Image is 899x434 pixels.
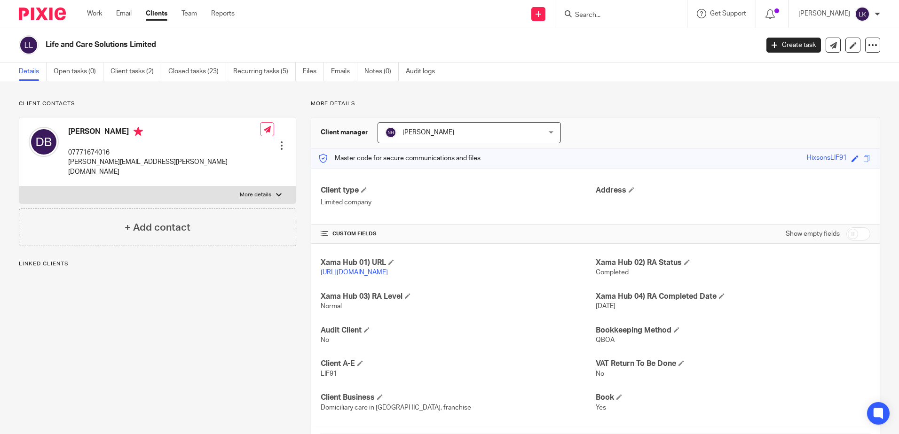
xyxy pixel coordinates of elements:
p: Linked clients [19,260,296,268]
h4: Client A-E [321,359,595,369]
a: Reports [211,9,235,18]
h4: Client type [321,186,595,195]
p: More details [240,191,271,199]
i: Primary [134,127,143,136]
a: Notes (0) [364,62,399,81]
span: [DATE] [596,303,615,310]
span: No [321,337,329,343]
input: Search [574,11,659,20]
a: Client tasks (2) [110,62,161,81]
a: Files [303,62,324,81]
img: svg%3E [29,127,59,157]
p: Limited company [321,198,595,207]
h4: Xama Hub 03) RA Level [321,292,595,302]
label: Show empty fields [786,229,840,239]
span: Normal [321,303,342,310]
p: [PERSON_NAME] [798,9,850,18]
a: Closed tasks (23) [168,62,226,81]
img: svg%3E [855,7,870,22]
p: Master code for secure communications and files [318,154,481,163]
a: Create task [766,38,821,53]
h4: Client Business [321,393,595,403]
h4: CUSTOM FIELDS [321,230,595,238]
p: More details [311,100,880,108]
img: svg%3E [385,127,396,138]
a: Audit logs [406,62,442,81]
h4: VAT Return To Be Done [596,359,870,369]
a: Emails [331,62,357,81]
span: Yes [596,404,606,411]
a: Details [19,62,47,81]
h4: Xama Hub 01) URL [321,258,595,268]
div: HixsonsLIF91 [807,153,847,164]
h4: Book [596,393,870,403]
h4: Xama Hub 04) RA Completed Date [596,292,870,302]
a: Clients [146,9,167,18]
h3: Client manager [321,128,368,137]
span: Completed [596,269,629,276]
a: Team [181,9,197,18]
a: Recurring tasks (5) [233,62,296,81]
img: svg%3E [19,35,39,55]
h2: Life and Care Solutions Limited [46,40,611,50]
h4: + Add contact [125,220,190,235]
h4: Address [596,186,870,195]
a: Work [87,9,102,18]
img: Pixie [19,8,66,20]
span: Get Support [710,10,746,17]
span: LIF91 [321,371,337,377]
a: Open tasks (0) [54,62,103,81]
h4: Audit Client [321,325,595,335]
a: [URL][DOMAIN_NAME] [321,269,388,276]
span: No [596,371,604,377]
h4: [PERSON_NAME] [68,127,260,139]
p: 07771674016 [68,148,260,157]
p: Client contacts [19,100,296,108]
span: QBOA [596,337,615,343]
span: [PERSON_NAME] [402,129,454,136]
h4: Xama Hub 02) RA Status [596,258,870,268]
h4: Bookkeeping Method [596,325,870,335]
span: Domiciliary care in [GEOGRAPHIC_DATA], franchise [321,404,471,411]
a: Email [116,9,132,18]
p: [PERSON_NAME][EMAIL_ADDRESS][PERSON_NAME][DOMAIN_NAME] [68,157,260,177]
